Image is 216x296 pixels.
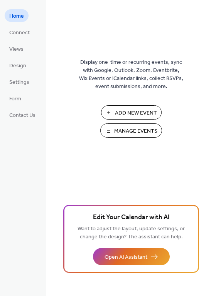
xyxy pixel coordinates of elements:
span: Add New Event [115,109,157,117]
button: Add New Event [101,105,162,120]
span: Form [9,95,21,103]
button: Open AI Assistant [93,248,170,265]
span: Contact Us [9,111,35,120]
a: Form [5,92,26,105]
a: Contact Us [5,108,40,121]
span: Connect [9,29,30,37]
a: Home [5,9,29,22]
span: Settings [9,78,29,86]
span: Open AI Assistant [105,253,147,261]
a: Connect [5,26,34,38]
a: Views [5,42,28,55]
span: Manage Events [114,127,157,135]
span: Want to adjust the layout, update settings, or change the design? The assistant can help. [78,224,185,242]
span: Home [9,12,24,20]
a: Settings [5,75,34,88]
span: Edit Your Calendar with AI [93,212,170,223]
button: Manage Events [100,123,162,138]
span: Design [9,62,26,70]
span: Display one-time or recurring events, sync with Google, Outlook, Zoom, Eventbrite, Wix Events or ... [79,58,183,91]
a: Design [5,59,31,72]
span: Views [9,45,24,53]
